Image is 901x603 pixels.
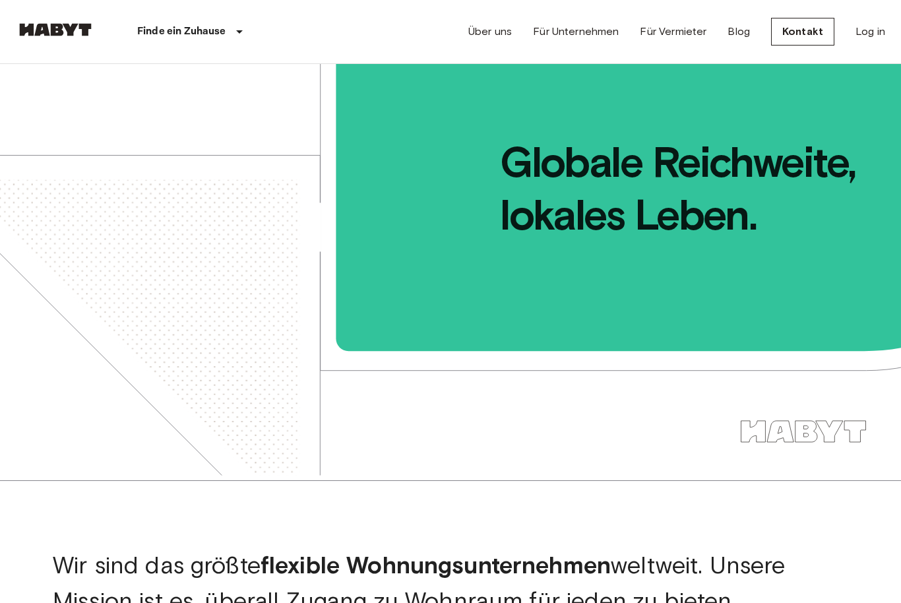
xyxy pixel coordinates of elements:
p: Finde ein Zuhause [137,24,226,40]
a: Über uns [468,24,512,40]
img: Habyt [16,23,95,36]
a: Für Unternehmen [533,24,619,40]
span: Globale Reichweite, lokales Leben. [338,64,901,241]
a: Kontakt [771,18,834,46]
a: Log in [855,24,885,40]
a: Blog [728,24,750,40]
a: Für Vermieter [640,24,706,40]
b: flexible Wohnungsunternehmen [261,550,611,579]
